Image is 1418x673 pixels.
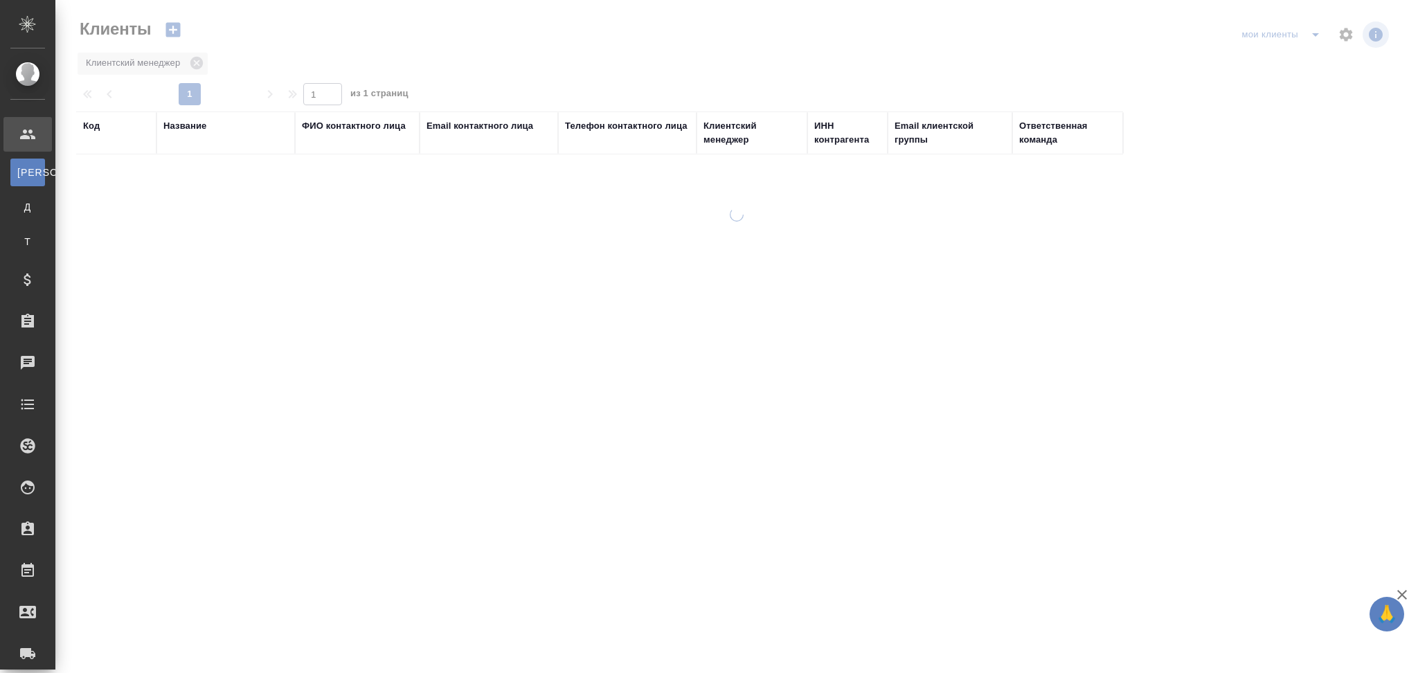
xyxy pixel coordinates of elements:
[1370,597,1404,631] button: 🙏
[427,119,533,133] div: Email контактного лица
[163,119,206,133] div: Название
[83,119,100,133] div: Код
[703,119,800,147] div: Клиентский менеджер
[895,119,1005,147] div: Email клиентской группы
[17,165,38,179] span: [PERSON_NAME]
[302,119,406,133] div: ФИО контактного лица
[10,159,45,186] a: [PERSON_NAME]
[10,193,45,221] a: Д
[565,119,688,133] div: Телефон контактного лица
[1375,600,1399,629] span: 🙏
[1019,119,1116,147] div: Ответственная команда
[17,200,38,214] span: Д
[10,228,45,255] a: Т
[17,235,38,249] span: Т
[814,119,881,147] div: ИНН контрагента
